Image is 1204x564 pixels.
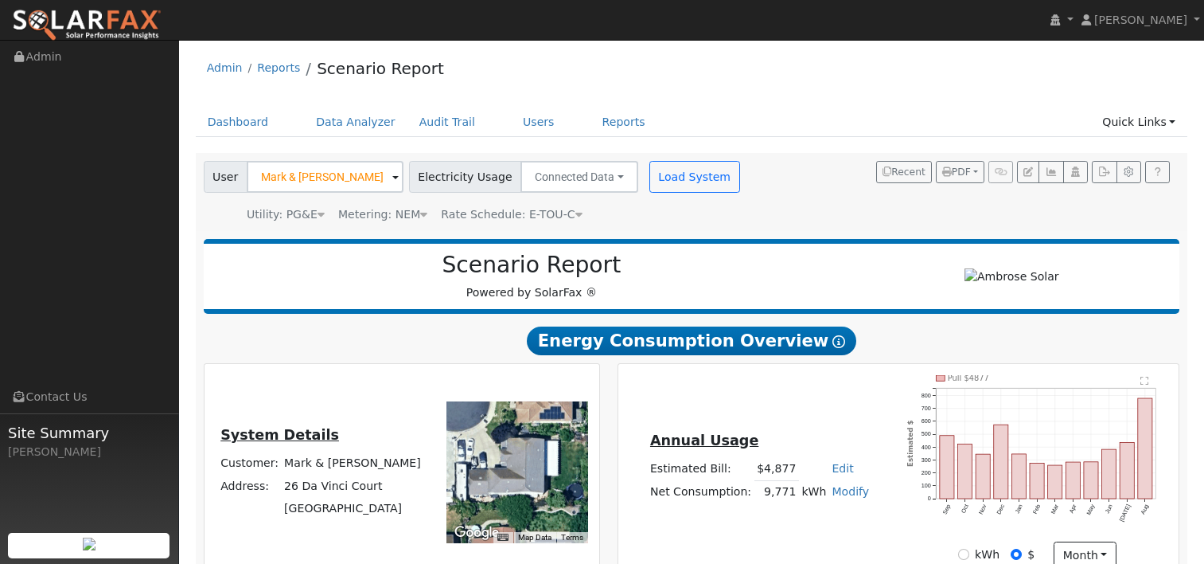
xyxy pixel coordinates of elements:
a: Admin [207,61,243,74]
button: Load System [649,161,740,193]
td: Net Consumption: [647,480,754,503]
rect: onclick="" [1120,443,1134,499]
td: Address: [218,475,282,497]
button: Keyboard shortcuts [497,532,508,543]
a: Data Analyzer [304,108,407,137]
rect: onclick="" [1011,454,1026,499]
span: Alias: HETOUC [441,208,582,221]
span: Site Summary [8,422,170,444]
text: Apr [1068,503,1078,515]
text: Aug [1140,503,1151,516]
text: Oct [960,503,970,515]
text: Dec [995,503,1006,516]
a: Scenario Report [317,59,444,78]
td: 26 Da Vinci Court [282,475,424,497]
div: [PERSON_NAME] [8,444,170,460]
rect: onclick="" [1066,462,1080,499]
text: 100 [921,483,930,490]
rect: onclick="" [940,436,954,499]
text: Estimated $ [906,421,914,468]
rect: onclick="" [1138,398,1152,499]
text: [DATE] [1118,503,1132,523]
label: $ [1027,546,1035,563]
text: Sep [941,503,952,516]
text: May [1085,503,1096,517]
a: Modify [832,485,869,498]
img: retrieve [83,538,95,550]
button: Multi-Series Graph [1038,161,1063,183]
a: Open this area in Google Maps (opens a new window) [450,523,503,543]
img: Google [450,523,503,543]
a: Quick Links [1090,108,1187,137]
h2: Scenario Report [220,252,844,279]
span: Energy Consumption Overview [527,327,856,355]
text: Feb [1031,503,1042,515]
td: kWh [799,480,829,503]
button: Edit User [1017,161,1039,183]
text: Pull $4877 [948,374,989,382]
input: Select a User [247,161,403,193]
text: 400 [921,444,930,451]
text: 800 [921,392,930,399]
td: Mark & [PERSON_NAME] [282,452,424,475]
input: kWh [958,549,969,560]
a: Help Link [1145,161,1170,183]
text: 600 [921,417,930,425]
div: Utility: PG&E [247,206,325,223]
text: Jan [1014,503,1024,515]
a: Edit [832,462,853,475]
i: Show Help [832,335,845,348]
button: Map Data [518,532,551,543]
text: Mar [1050,503,1061,515]
td: Estimated Bill: [647,457,754,480]
span: User [204,161,247,193]
td: [GEOGRAPHIC_DATA] [282,497,424,519]
button: PDF [936,161,984,183]
text:  [1140,376,1149,386]
button: Export Interval Data [1092,161,1116,183]
a: Users [511,108,567,137]
a: Dashboard [196,108,281,137]
u: Annual Usage [650,433,758,448]
span: PDF [942,166,971,178]
text: 200 [921,469,930,476]
img: SolarFax [12,9,162,42]
rect: onclick="" [1084,462,1098,499]
rect: onclick="" [1048,465,1062,499]
text: 700 [921,405,930,412]
td: 9,771 [754,480,799,503]
div: Powered by SolarFax ® [212,252,852,301]
text: Nov [977,503,988,516]
button: Recent [876,161,932,183]
u: System Details [220,427,339,443]
text: 300 [921,456,930,464]
img: Ambrose Solar [964,268,1059,285]
a: Reports [257,61,300,74]
a: Terms (opens in new tab) [561,533,583,542]
rect: onclick="" [994,425,1008,499]
label: kWh [975,546,999,563]
button: Settings [1116,161,1141,183]
td: Customer: [218,452,282,475]
text: 500 [921,431,930,438]
rect: onclick="" [976,454,990,499]
rect: onclick="" [1102,449,1116,499]
a: Audit Trail [407,108,487,137]
text: 0 [927,495,930,503]
input: $ [1011,549,1022,560]
rect: onclick="" [957,445,972,499]
rect: onclick="" [1030,464,1044,499]
a: Reports [590,108,657,137]
text: Jun [1104,503,1114,515]
td: $4,877 [754,457,799,480]
div: Metering: NEM [338,206,427,223]
button: Connected Data [520,161,638,193]
button: Login As [1063,161,1088,183]
span: [PERSON_NAME] [1094,14,1187,26]
span: Electricity Usage [409,161,521,193]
